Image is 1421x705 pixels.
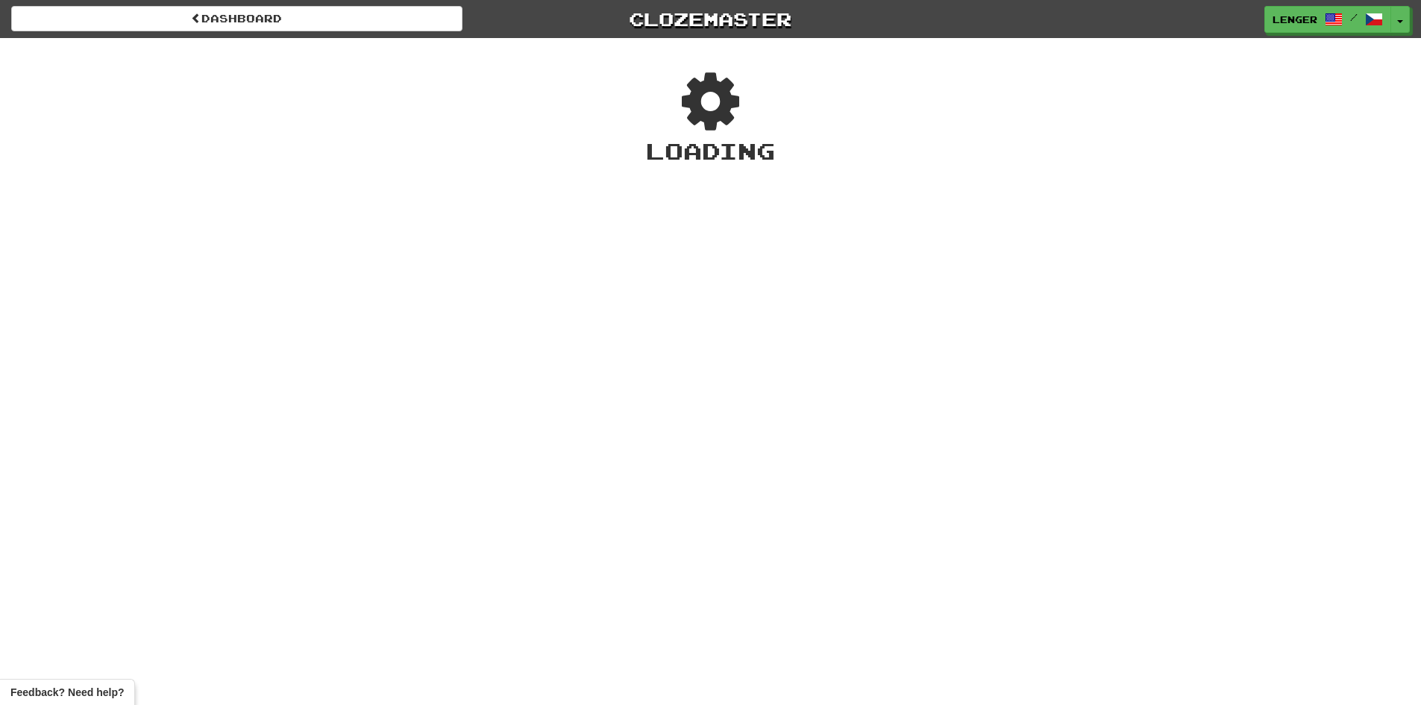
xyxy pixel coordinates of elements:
[1264,6,1391,33] a: Lenger /
[1273,13,1317,26] span: Lenger
[10,685,124,700] span: Open feedback widget
[1350,12,1358,22] span: /
[11,6,462,31] a: Dashboard
[485,6,936,32] a: Clozemaster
